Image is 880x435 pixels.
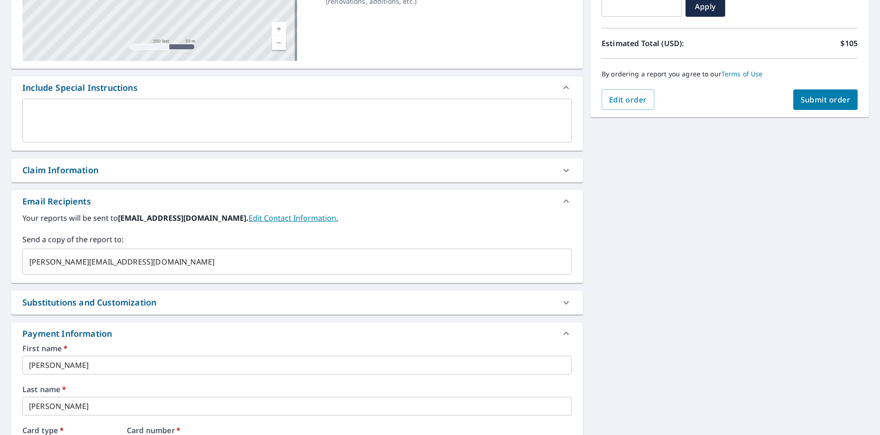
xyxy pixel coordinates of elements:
p: By ordering a report you agree to our [602,70,858,78]
a: Current Level 17, Zoom Out [272,36,286,50]
label: Card type [22,427,119,434]
div: Claim Information [22,164,98,177]
label: Your reports will be sent to [22,212,572,224]
span: Submit order [801,95,851,105]
label: Send a copy of the report to: [22,234,572,245]
button: Submit order [793,89,858,110]
div: Substitutions and Customization [22,296,156,309]
p: $105 [840,38,858,49]
div: Email Recipients [11,190,583,212]
a: Terms of Use [721,69,763,78]
span: Apply [693,1,718,12]
label: Card number [127,427,572,434]
label: Last name [22,386,572,393]
div: Claim Information [11,158,583,182]
span: Edit order [609,95,647,105]
div: Payment Information [11,322,583,345]
a: Current Level 17, Zoom In [272,22,286,36]
div: Email Recipients [22,195,91,208]
a: EditContactInfo [249,213,338,223]
b: [EMAIL_ADDRESS][DOMAIN_NAME]. [118,213,249,223]
div: Payment Information [22,327,116,340]
label: First name [22,345,572,352]
div: Include Special Instructions [11,76,583,99]
div: Substitutions and Customization [11,291,583,314]
button: Edit order [602,89,654,110]
p: Estimated Total (USD): [602,38,730,49]
div: Include Special Instructions [22,82,138,94]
